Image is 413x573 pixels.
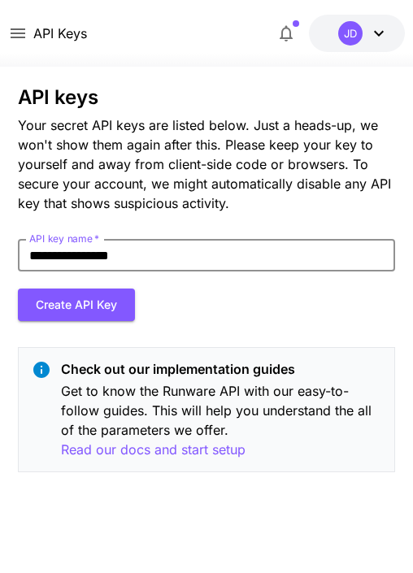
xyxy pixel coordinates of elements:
[18,86,394,109] h3: API keys
[33,24,87,43] nav: breadcrumb
[61,359,380,379] p: Check out our implementation guides
[33,24,87,43] a: API Keys
[18,289,135,322] button: Create API Key
[309,15,405,52] button: $0.05JD
[18,115,394,213] p: Your secret API keys are listed below. Just a heads-up, we won't show them again after this. Plea...
[338,21,363,46] div: JD
[61,381,380,460] p: Get to know the Runware API with our easy-to-follow guides. This will help you understand the all...
[61,440,246,460] button: Read our docs and start setup
[29,232,99,245] label: API key name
